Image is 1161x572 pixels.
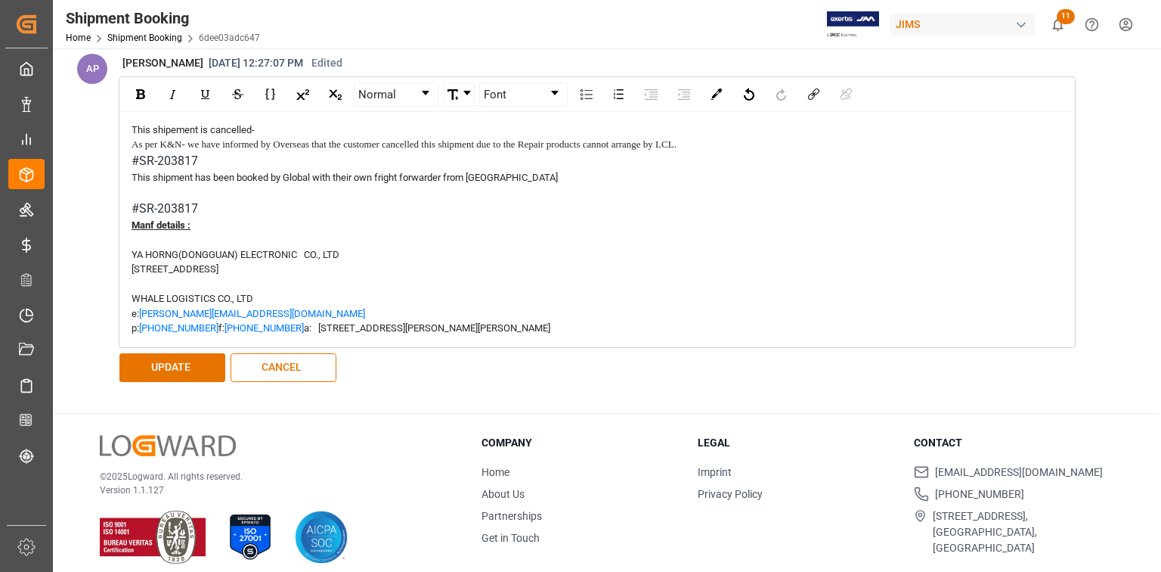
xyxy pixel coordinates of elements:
img: ISO 27001 Certification [224,511,277,564]
img: ISO 9001 & ISO 14001 Certification [100,511,206,564]
a: Imprint [698,466,732,478]
h3: Legal [698,435,895,451]
img: Exertis%20JAM%20-%20Email%20Logo.jpg_1722504956.jpg [827,11,879,38]
div: Outdent [670,83,697,106]
div: Indent [638,83,664,106]
span: [STREET_ADDRESS], [GEOGRAPHIC_DATA], [GEOGRAPHIC_DATA] [933,508,1111,556]
div: rdw-inline-control [124,82,351,107]
a: [PHONE_NUMBER] [139,322,218,334]
button: UPDATE [119,353,225,382]
div: rdw-dropdown [354,82,438,107]
span: 11 [1057,9,1075,24]
a: Privacy Policy [698,488,763,500]
div: rdw-font-size-control [441,82,477,107]
div: Undo [735,83,762,106]
a: Get in Touch [481,532,540,544]
div: rdw-list-control [570,82,700,107]
span: WHALE LOGISTICS CO., LTD [132,293,253,304]
a: Partnerships [481,510,542,522]
span: AP [86,63,99,74]
div: rdw-block-control [351,82,441,107]
div: rdw-history-control [732,82,797,107]
span: [PHONE_NUMBER] [935,487,1024,502]
span: As per K&N- we have informed by Overseas that the customer cancelled this shipment due to the Rep... [132,138,676,150]
div: Unordered [573,83,599,106]
a: About Us [481,488,525,500]
span: [DATE] 12:27:07 PM [203,57,308,69]
button: JIMS [890,10,1041,39]
div: rdw-editor [132,123,1063,336]
div: rdw-font-family-control [477,82,570,107]
a: Home [481,466,509,478]
span: #SR-203817 [132,201,198,216]
div: Strikethrough [224,83,251,106]
div: Bold [127,83,153,106]
div: Redo [768,83,794,106]
a: Font [480,83,567,106]
h3: Contact [914,435,1111,451]
a: Home [66,33,91,43]
span: Manf details : [132,219,190,231]
img: AICPA SOC [295,511,348,564]
div: Underline [192,83,218,106]
div: Ordered [605,83,632,106]
span: This shipment has been booked by Global with their own fright forwarder from [GEOGRAPHIC_DATA] [132,172,558,183]
div: rdw-toolbar [120,78,1074,112]
p: © 2025 Logward. All rights reserved. [100,470,444,483]
a: Font Size [444,83,474,106]
div: rdw-dropdown [443,82,475,107]
a: Shipment Booking [107,33,182,43]
span: [EMAIL_ADDRESS][DOMAIN_NAME] [935,465,1103,480]
div: rdw-dropdown [479,82,568,107]
a: [PHONE_NUMBER] [224,322,304,334]
div: rdw-link-control [797,82,862,107]
span: Font [484,86,506,104]
span: Edited [311,57,342,69]
span: Normal [358,86,396,104]
div: Subscript [322,83,348,106]
a: Block Type [354,83,438,106]
span: YA HORNG(DONGGUAN) ELECTRONIC CO., LTD [132,249,339,260]
span: [STREET_ADDRESS] [132,263,218,275]
img: Logward Logo [100,435,236,457]
div: Link [800,83,827,106]
div: Shipment Booking [66,7,260,30]
span: This shipement is cancelled- [132,124,255,135]
button: CANCEL [231,353,336,382]
button: show 11 new notifications [1041,8,1075,42]
span: e: [132,308,139,319]
div: Monospace [257,83,283,106]
div: JIMS [890,14,1035,36]
span: a: [STREET_ADDRESS][PERSON_NAME][PERSON_NAME] [304,322,550,334]
h3: Company [481,435,679,451]
p: Version 1.1.127 [100,483,444,497]
span: #SR-203817 [132,154,198,168]
div: rdw-wrapper [120,78,1074,347]
a: [PERSON_NAME][EMAIL_ADDRESS][DOMAIN_NAME] [139,308,365,319]
div: Superscript [289,83,316,106]
span: p: [132,322,139,334]
div: Unlink [833,83,859,106]
div: rdw-color-picker [700,82,732,107]
button: Help Center [1075,8,1109,42]
span: [PERSON_NAME] [122,57,203,69]
span: f: [218,322,224,334]
div: Italic [159,83,186,106]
